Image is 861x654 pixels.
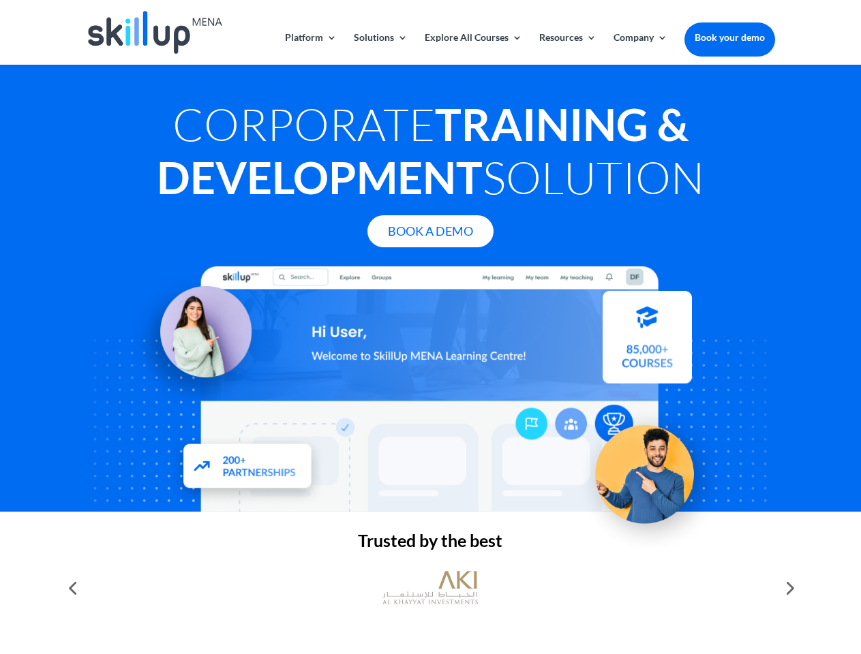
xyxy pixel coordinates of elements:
[88,11,222,54] img: Skillup Mena
[127,268,265,406] img: Learning Management Solution - SkillUp
[285,33,337,65] a: Platform
[614,33,667,65] a: Company
[86,532,774,556] h2: Trusted by the best
[539,33,596,65] a: Resources
[382,564,478,612] img: al khayyat investments logo
[86,97,774,211] h1: Corporate Solution
[169,433,327,508] img: Partners - SkillUp Mena
[575,397,727,548] img: Upskill your workforce - SkillUp
[603,297,692,390] img: Courses library - SkillUp MENA
[367,215,494,247] a: Book A Demo
[684,22,775,52] a: Book your demo
[634,507,861,654] iframe: Chat Widget
[354,33,408,65] a: Solutions
[157,97,689,204] strong: Training & Development
[425,33,522,65] a: Explore All Courses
